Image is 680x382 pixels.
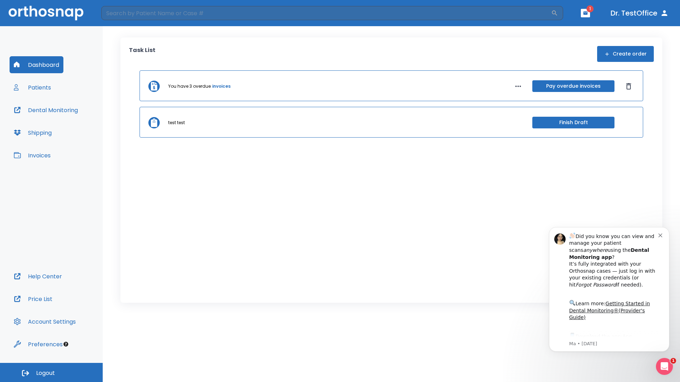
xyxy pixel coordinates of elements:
[10,313,80,330] button: Account Settings
[168,83,211,89] p: You have 3 overdue
[10,56,63,73] button: Dashboard
[8,6,84,20] img: Orthosnap
[212,83,231,89] a: invoices
[10,124,56,141] button: Shipping
[10,290,57,307] button: Price List
[10,336,67,353] button: Preferences
[623,81,634,92] button: Dismiss
[120,15,126,21] button: Dismiss notification
[670,358,676,364] span: 1
[31,115,120,151] div: Download the app: | ​ Let us know if you need help getting started!
[31,117,94,130] a: App Store
[10,79,55,96] button: Patients
[36,369,55,377] span: Logout
[101,6,551,20] input: Search by Patient Name or Case #
[129,46,155,62] p: Task List
[10,102,82,118] button: Dental Monitoring
[532,117,614,128] button: Finish Draft
[63,341,69,347] div: Tooltip anchor
[10,147,55,164] button: Invoices
[608,7,671,19] button: Dr. TestOffice
[597,46,654,62] button: Create order
[586,5,594,12] span: 1
[656,358,673,375] iframe: Intercom live chat
[10,268,66,285] button: Help Center
[31,124,120,131] p: Message from Ma, sent 1w ago
[168,120,185,126] p: test test
[538,216,680,363] iframe: Intercom notifications message
[532,80,614,92] button: Pay overdue invoices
